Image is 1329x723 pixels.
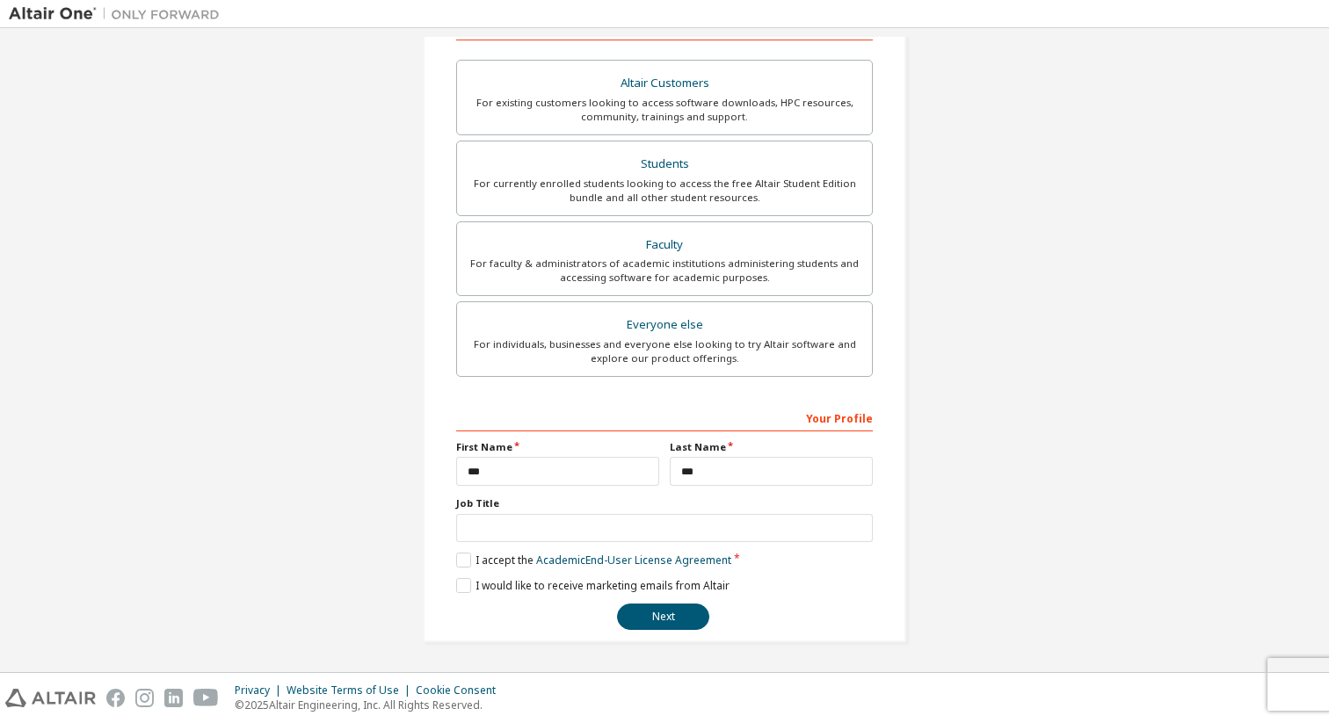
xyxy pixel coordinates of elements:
p: © 2025 Altair Engineering, Inc. All Rights Reserved. [235,698,506,712]
label: I would like to receive marketing emails from Altair [456,578,730,593]
img: linkedin.svg [164,689,183,707]
div: For existing customers looking to access software downloads, HPC resources, community, trainings ... [468,96,861,124]
img: Altair One [9,5,229,23]
div: Faculty [468,233,861,257]
label: Last Name [670,440,873,454]
div: Everyone else [468,313,861,337]
div: Privacy [235,683,287,698]
div: Cookie Consent [416,683,506,698]
div: For faculty & administrators of academic institutions administering students and accessing softwa... [468,257,861,285]
label: Job Title [456,496,873,510]
img: facebook.svg [106,689,125,707]
div: Website Terms of Use [287,683,416,698]
label: First Name [456,440,659,454]
button: Next [617,604,709,630]
div: For individuals, businesses and everyone else looking to try Altair software and explore our prod... [468,337,861,365]
div: Altair Customers [468,71,861,96]
img: youtube.svg [193,689,219,707]
div: Your Profile [456,403,873,431]
div: For currently enrolled students looking to access the free Altair Student Edition bundle and all ... [468,177,861,205]
label: I accept the [456,553,731,568]
div: Students [468,152,861,177]
img: altair_logo.svg [5,689,96,707]
a: Academic End-User License Agreement [536,553,731,568]
img: instagram.svg [135,689,154,707]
